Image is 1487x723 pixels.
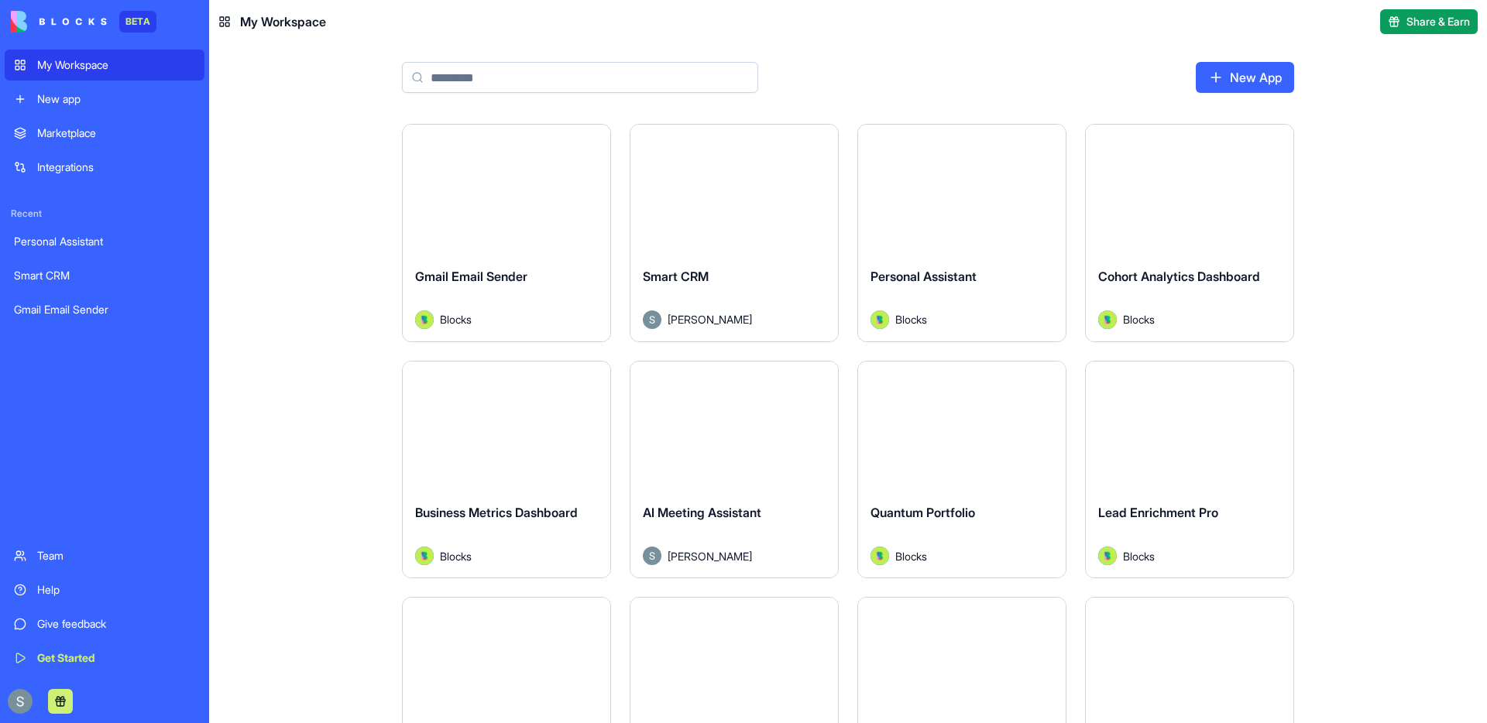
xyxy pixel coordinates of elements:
[5,642,204,673] a: Get Started
[1085,124,1294,342] a: Cohort Analytics DashboardAvatarBlocks
[643,547,661,565] img: Avatar
[1123,548,1155,564] span: Blocks
[440,548,472,564] span: Blocks
[415,505,578,520] span: Business Metrics Dashboard
[871,547,889,565] img: Avatar
[871,269,977,284] span: Personal Assistant
[5,50,204,81] a: My Workspace
[857,361,1066,579] a: Quantum PortfolioAvatarBlocks
[5,540,204,571] a: Team
[14,268,195,283] div: Smart CRM
[119,11,156,33] div: BETA
[37,57,195,73] div: My Workspace
[5,294,204,325] a: Gmail Email Sender
[37,616,195,632] div: Give feedback
[37,159,195,175] div: Integrations
[5,226,204,257] a: Personal Assistant
[668,311,752,327] span: [PERSON_NAME]
[1098,547,1117,565] img: Avatar
[1123,311,1155,327] span: Blocks
[1196,62,1294,93] a: New App
[857,124,1066,342] a: Personal AssistantAvatarBlocks
[240,12,326,31] span: My Workspace
[14,302,195,317] div: Gmail Email Sender
[895,311,927,327] span: Blocks
[871,505,975,520] span: Quantum Portfolio
[37,650,195,666] div: Get Started
[895,548,927,564] span: Blocks
[402,361,611,579] a: Business Metrics DashboardAvatarBlocks
[630,124,839,342] a: Smart CRMAvatar[PERSON_NAME]
[11,11,107,33] img: logo
[643,310,661,329] img: Avatar
[415,269,527,284] span: Gmail Email Sender
[643,505,761,520] span: AI Meeting Assistant
[668,548,752,564] span: [PERSON_NAME]
[5,260,204,291] a: Smart CRM
[14,234,195,249] div: Personal Assistant
[1406,14,1470,29] span: Share & Earn
[5,574,204,605] a: Help
[37,548,195,564] div: Team
[8,689,33,714] img: ACg8ocKnDTHbS00rqwWSHQfXf8ia04QnQtz5EDX_Ef5UNrjqV-k=s96-c
[643,269,709,284] span: Smart CRM
[5,207,204,220] span: Recent
[37,582,195,598] div: Help
[5,152,204,183] a: Integrations
[1098,310,1117,329] img: Avatar
[630,361,839,579] a: AI Meeting AssistantAvatar[PERSON_NAME]
[37,125,195,141] div: Marketplace
[1098,269,1260,284] span: Cohort Analytics Dashboard
[415,547,434,565] img: Avatar
[1380,9,1478,34] button: Share & Earn
[5,118,204,149] a: Marketplace
[37,91,195,107] div: New app
[415,310,434,329] img: Avatar
[871,310,889,329] img: Avatar
[402,124,611,342] a: Gmail Email SenderAvatarBlocks
[440,311,472,327] span: Blocks
[5,608,204,639] a: Give feedback
[1098,505,1218,520] span: Lead Enrichment Pro
[11,11,156,33] a: BETA
[1085,361,1294,579] a: Lead Enrichment ProAvatarBlocks
[5,84,204,115] a: New app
